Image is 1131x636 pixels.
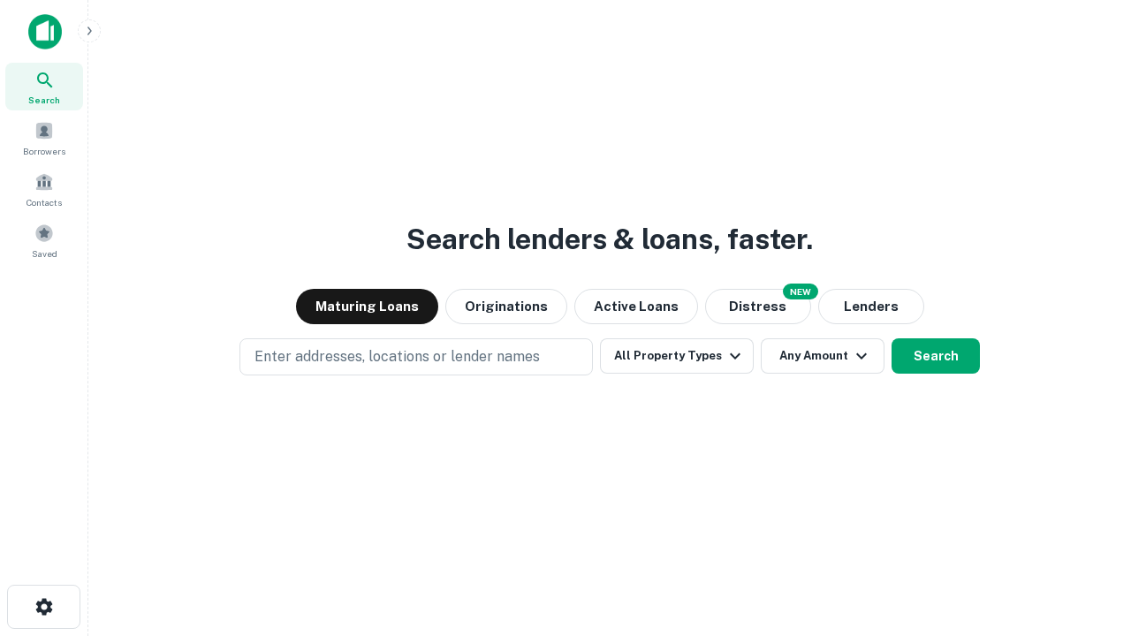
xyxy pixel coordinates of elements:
[892,338,980,374] button: Search
[445,289,567,324] button: Originations
[23,144,65,158] span: Borrowers
[5,165,83,213] a: Contacts
[406,218,813,261] h3: Search lenders & loans, faster.
[783,284,818,299] div: NEW
[705,289,811,324] button: Search distressed loans with lien and other non-mortgage details.
[28,93,60,107] span: Search
[818,289,924,324] button: Lenders
[27,195,62,209] span: Contacts
[254,346,540,367] p: Enter addresses, locations or lender names
[5,63,83,110] a: Search
[574,289,698,324] button: Active Loans
[600,338,754,374] button: All Property Types
[32,246,57,261] span: Saved
[5,114,83,162] a: Borrowers
[239,338,593,375] button: Enter addresses, locations or lender names
[5,216,83,264] a: Saved
[296,289,438,324] button: Maturing Loans
[1043,495,1131,579] iframe: Chat Widget
[28,14,62,49] img: capitalize-icon.png
[761,338,884,374] button: Any Amount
